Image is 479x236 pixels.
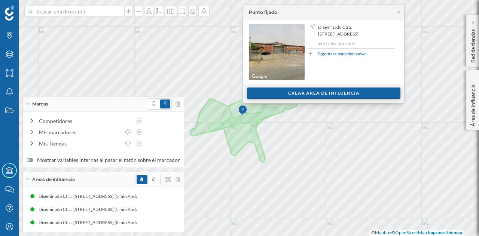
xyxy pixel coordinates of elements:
[249,9,277,16] div: Punto fijado
[375,230,391,235] a: Mapbox
[317,50,366,57] a: Sugerir un marcador nuevo
[318,24,393,37] span: Diseminado Ctra. [STREET_ADDRESS]
[469,82,477,126] p: Área de influencia
[469,26,477,63] p: Red de tiendas
[39,140,120,147] div: Mis Tiendas
[249,24,305,80] img: streetview
[38,193,151,200] div: Diseminado Ctra. [STREET_ADDRESS] (3 min Andando)
[39,117,132,125] div: Competidores
[38,219,151,226] div: Diseminado Ctra. [STREET_ADDRESS] (8 min Andando)
[369,230,464,236] div: © ©
[32,101,48,107] span: Marcas
[27,156,180,164] label: Mostrar variables internas al pasar el ratón sobre el marcador
[238,103,247,118] img: Marker
[395,230,427,235] a: OpenStreetMap
[38,206,151,213] div: Diseminado Ctra. [STREET_ADDRESS] (5 min Andando)
[15,5,42,12] span: Soporte
[318,41,395,46] p: 40,971989, -5,623570
[5,6,14,21] img: Geoblink Logo
[32,176,75,183] span: Áreas de influencia
[428,230,462,235] a: Improve this map
[39,128,120,136] div: Mis marcadores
